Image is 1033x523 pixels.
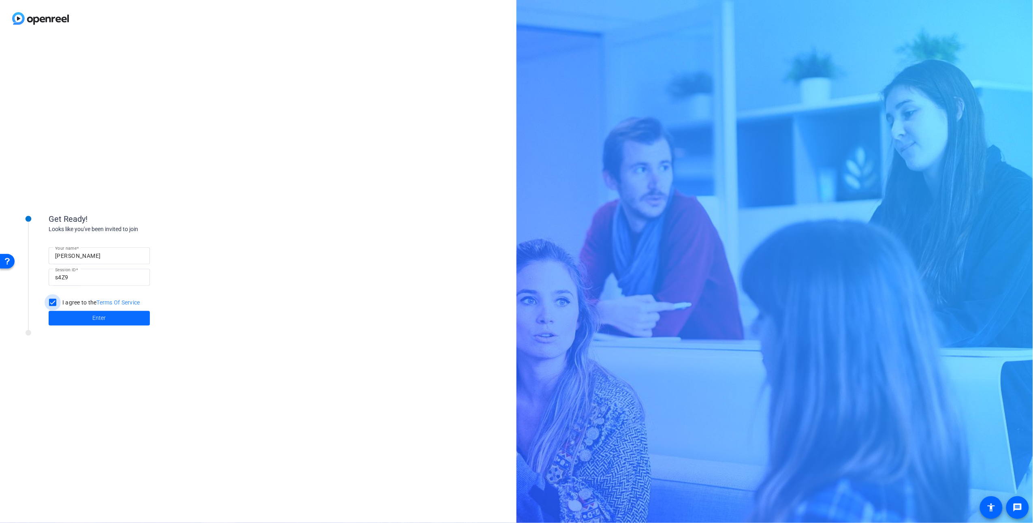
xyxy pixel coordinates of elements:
[61,298,140,307] label: I agree to the
[49,311,150,326] button: Enter
[97,299,140,306] a: Terms Of Service
[1013,503,1022,512] mat-icon: message
[49,213,211,225] div: Get Ready!
[986,503,996,512] mat-icon: accessibility
[49,225,211,234] div: Looks like you've been invited to join
[93,314,106,322] span: Enter
[55,267,76,272] mat-label: Session ID
[55,246,77,251] mat-label: Your name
